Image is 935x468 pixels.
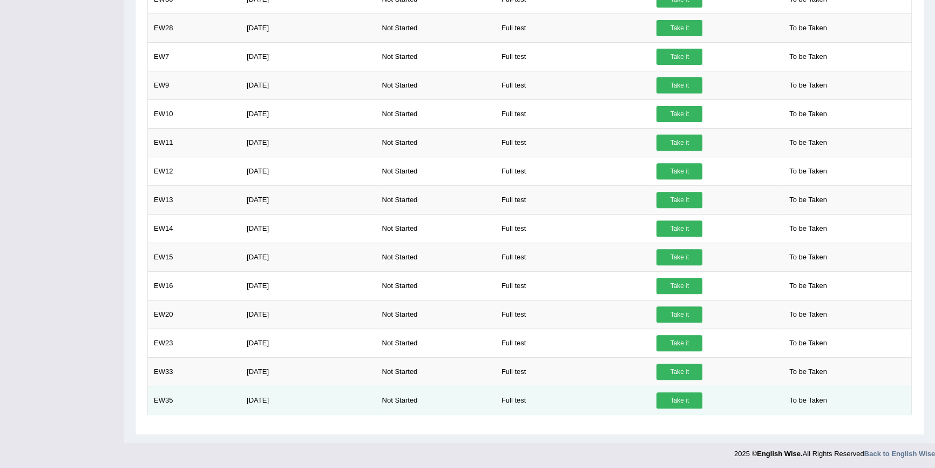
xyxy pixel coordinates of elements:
td: EW16 [148,271,241,300]
td: EW10 [148,99,241,128]
td: [DATE] [241,14,376,42]
td: [DATE] [241,214,376,243]
span: To be Taken [784,306,832,323]
a: Take it [656,192,702,208]
td: [DATE] [241,357,376,386]
a: Take it [656,364,702,380]
td: Not Started [376,329,496,357]
td: EW7 [148,42,241,71]
td: Not Started [376,128,496,157]
td: Not Started [376,243,496,271]
td: Not Started [376,185,496,214]
td: EW28 [148,14,241,42]
td: Not Started [376,42,496,71]
td: EW9 [148,71,241,99]
td: [DATE] [241,42,376,71]
a: Take it [656,106,702,122]
td: Full test [496,271,651,300]
span: To be Taken [784,220,832,237]
td: Full test [496,71,651,99]
span: To be Taken [784,249,832,265]
td: [DATE] [241,71,376,99]
td: [DATE] [241,386,376,414]
td: Full test [496,329,651,357]
td: Not Started [376,357,496,386]
a: Take it [656,49,702,65]
td: EW23 [148,329,241,357]
span: To be Taken [784,278,832,294]
a: Take it [656,163,702,179]
td: [DATE] [241,243,376,271]
td: Not Started [376,271,496,300]
td: Full test [496,214,651,243]
span: To be Taken [784,77,832,93]
td: Not Started [376,99,496,128]
td: EW15 [148,243,241,271]
td: [DATE] [241,157,376,185]
td: [DATE] [241,271,376,300]
span: To be Taken [784,163,832,179]
span: To be Taken [784,49,832,65]
a: Back to English Wise [864,450,935,458]
a: Take it [656,220,702,237]
a: Take it [656,249,702,265]
td: [DATE] [241,300,376,329]
span: To be Taken [784,135,832,151]
td: Not Started [376,386,496,414]
td: EW35 [148,386,241,414]
td: Full test [496,42,651,71]
a: Take it [656,20,702,36]
td: Full test [496,128,651,157]
a: Take it [656,306,702,323]
td: Full test [496,243,651,271]
a: Take it [656,77,702,93]
a: Take it [656,392,702,409]
td: Not Started [376,14,496,42]
td: Not Started [376,71,496,99]
td: Full test [496,300,651,329]
span: To be Taken [784,392,832,409]
td: [DATE] [241,185,376,214]
td: EW12 [148,157,241,185]
td: [DATE] [241,329,376,357]
td: EW33 [148,357,241,386]
td: Not Started [376,214,496,243]
div: 2025 © All Rights Reserved [734,443,935,459]
td: Not Started [376,157,496,185]
td: EW14 [148,214,241,243]
a: Take it [656,335,702,351]
span: To be Taken [784,192,832,208]
td: EW20 [148,300,241,329]
td: EW13 [148,185,241,214]
span: To be Taken [784,20,832,36]
td: Full test [496,386,651,414]
td: Full test [496,99,651,128]
td: Not Started [376,300,496,329]
td: Full test [496,357,651,386]
td: EW11 [148,128,241,157]
a: Take it [656,135,702,151]
span: To be Taken [784,106,832,122]
td: Full test [496,157,651,185]
td: [DATE] [241,99,376,128]
a: Take it [656,278,702,294]
span: To be Taken [784,364,832,380]
strong: English Wise. [757,450,802,458]
td: Full test [496,185,651,214]
td: [DATE] [241,128,376,157]
span: To be Taken [784,335,832,351]
td: Full test [496,14,651,42]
